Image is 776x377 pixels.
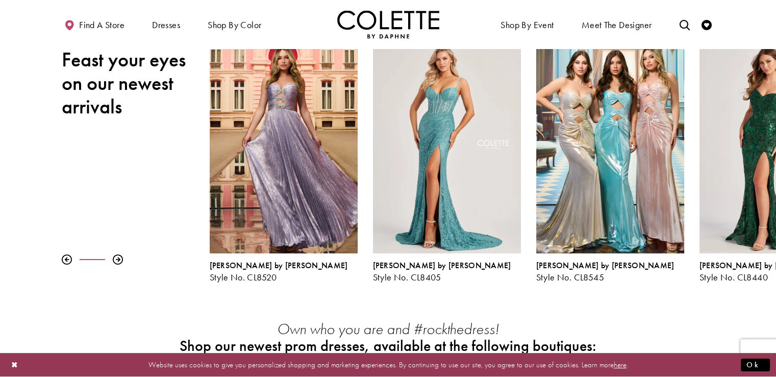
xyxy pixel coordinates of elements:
div: Colette by Daphne Style No. CL8545 [529,30,692,290]
a: Visit Colette by Daphne Style No. CL8520 Page [210,38,358,253]
a: Visit Home Page [337,10,439,38]
img: Colette by Daphne [337,10,439,38]
div: Colette by Daphne Style No. CL8545 [536,261,684,282]
a: Visit Colette by Daphne Style No. CL8545 Page [536,38,684,253]
a: Toggle search [677,10,692,38]
span: Shop By Event [498,10,556,38]
span: Style No. CL8520 [210,271,277,283]
a: Visit Colette by Daphne Style No. CL8405 Page [373,38,521,253]
span: Dresses [149,10,183,38]
span: Shop By Event [500,20,554,30]
span: [PERSON_NAME] by [PERSON_NAME] [373,260,511,271]
h2: Feast your eyes on our newest arrivals [62,48,194,119]
span: [PERSON_NAME] by [PERSON_NAME] [536,260,674,271]
span: Find a store [79,20,124,30]
span: Meet the designer [582,20,652,30]
button: Submit Dialog [741,359,770,371]
span: Dresses [152,20,180,30]
div: Colette by Daphne Style No. CL8405 [373,261,521,282]
h2: Shop our newest prom dresses, available at the following boutiques: [171,338,605,355]
em: Own who you are and #rockthedress! [277,319,499,339]
span: Shop by color [205,10,264,38]
a: Check Wishlist [699,10,714,38]
span: Style No. CL8440 [699,271,768,283]
div: Colette by Daphne Style No. CL8520 [202,30,365,290]
a: Meet the designer [579,10,655,38]
span: Style No. CL8545 [536,271,604,283]
span: [PERSON_NAME] by [PERSON_NAME] [210,260,348,271]
a: here [614,360,627,370]
button: Close Dialog [6,356,23,374]
span: Shop by color [208,20,261,30]
span: Style No. CL8405 [373,271,441,283]
div: Colette by Daphne Style No. CL8520 [210,261,358,282]
a: Find a store [62,10,127,38]
p: Website uses cookies to give you personalized shopping and marketing experiences. By continuing t... [73,358,703,372]
div: Colette by Daphne Style No. CL8405 [365,30,529,290]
